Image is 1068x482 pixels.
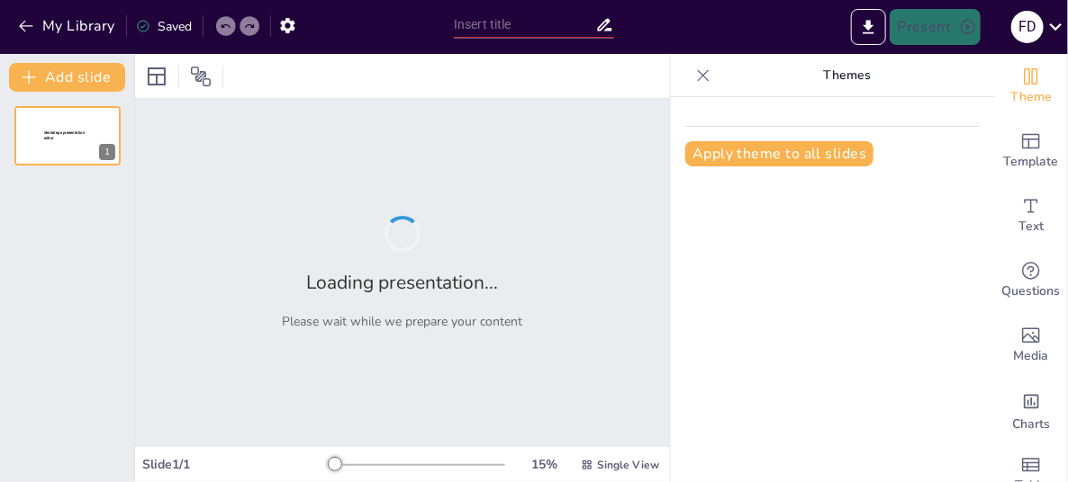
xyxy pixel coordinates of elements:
[1018,217,1044,237] span: Text
[851,9,886,45] button: Export to PowerPoint
[99,144,115,160] div: 1
[995,183,1067,248] div: Add text boxes
[1010,87,1052,107] span: Theme
[142,62,171,91] div: Layout
[995,54,1067,119] div: Change the overall theme
[995,313,1067,378] div: Add images, graphics, shapes or video
[14,106,121,165] div: 1
[718,54,977,97] p: Themes
[136,18,192,35] div: Saved
[890,9,980,45] button: Present
[1014,346,1049,366] span: Media
[995,378,1067,442] div: Add charts and graphs
[995,119,1067,183] div: Add ready made slides
[1011,9,1044,45] button: F D
[283,313,523,330] p: Please wait while we prepare your content
[1011,11,1044,43] div: F D
[523,456,566,473] div: 15 %
[995,248,1067,313] div: Get real-time input from your audience
[14,12,122,40] button: My Library
[454,12,595,38] input: Insert title
[9,63,125,92] button: Add slide
[1012,415,1050,434] span: Charts
[597,458,659,472] span: Single View
[190,66,212,87] span: Position
[44,130,85,140] span: Sendsteps presentation editor
[1002,281,1061,301] span: Questions
[1004,152,1059,172] span: Template
[307,270,499,295] h2: Loading presentation...
[142,456,332,473] div: Slide 1 / 1
[685,141,873,166] button: Apply theme to all slides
